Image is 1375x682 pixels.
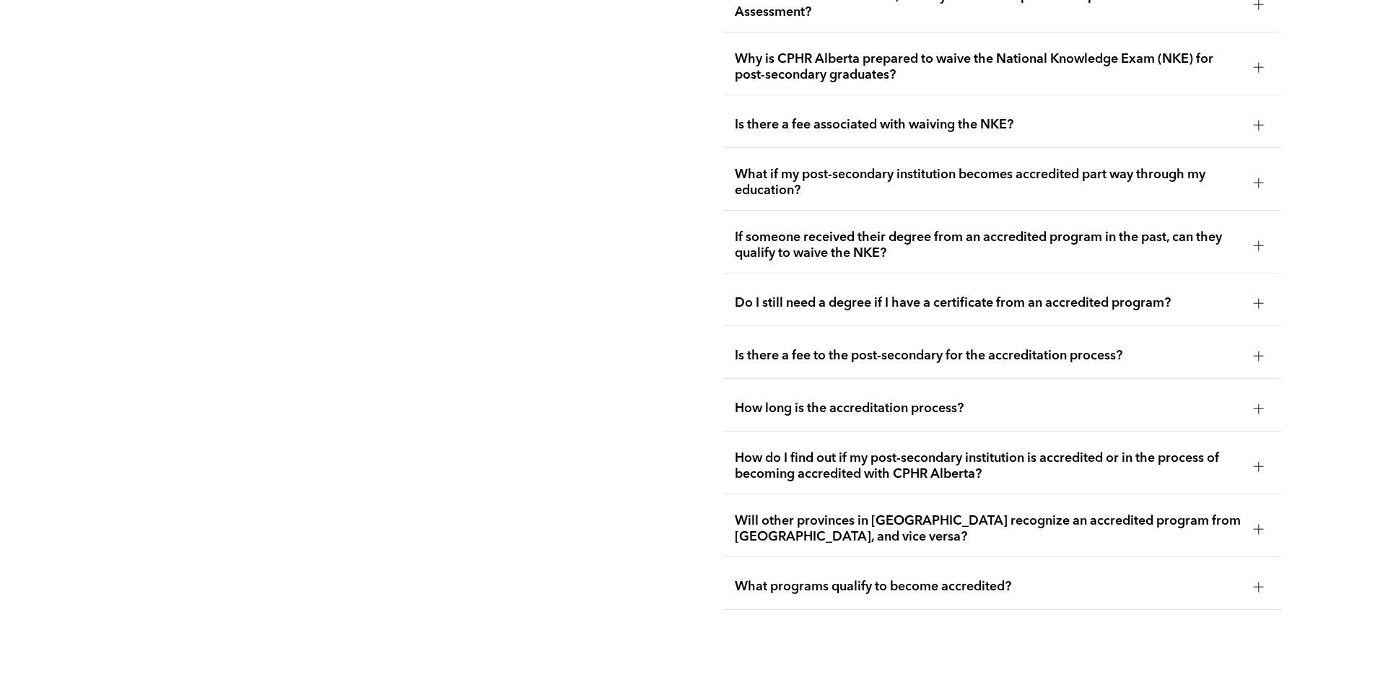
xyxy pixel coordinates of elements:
[735,579,1242,595] span: What programs qualify to become accredited?
[735,513,1242,545] span: Will other provinces in [GEOGRAPHIC_DATA] recognize an accredited program from [GEOGRAPHIC_DATA],...
[735,51,1242,83] span: Why is CPHR Alberta prepared to waive the National Knowledge Exam (NKE) for post-secondary gradua...
[735,401,1242,416] span: How long is the accreditation process?
[735,348,1242,364] span: Is there a fee to the post-secondary for the accreditation process?
[735,295,1242,311] span: Do I still need a degree if I have a certificate from an accredited program?
[735,167,1242,198] span: What if my post-secondary institution becomes accredited part way through my education?
[735,450,1242,482] span: How do I find out if my post-secondary institution is accredited or in the process of becoming ac...
[735,117,1242,133] span: Is there a fee associated with waiving the NKE?
[735,229,1242,261] span: If someone received their degree from an accredited program in the past, can they qualify to waiv...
